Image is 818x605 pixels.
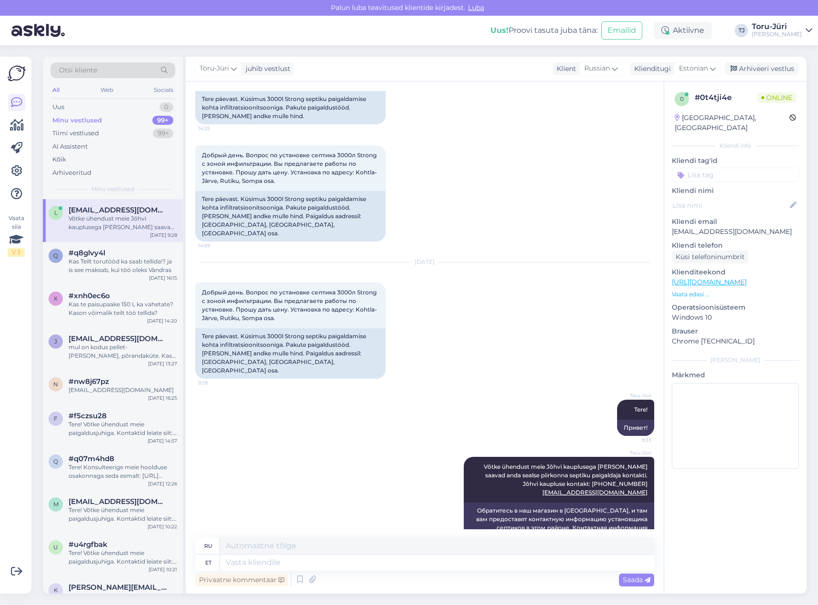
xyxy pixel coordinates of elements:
[752,30,802,38] div: [PERSON_NAME]
[672,227,799,237] p: [EMAIL_ADDRESS][DOMAIN_NAME]
[204,538,212,554] div: ru
[752,23,802,30] div: Toru-Jüri
[695,92,758,103] div: # 0t4tji4e
[69,249,105,257] span: #q8glvy4l
[672,186,799,196] p: Kliendi nimi
[54,209,58,216] span: l
[672,278,747,286] a: [URL][DOMAIN_NAME]
[195,191,386,242] div: Tere päevast. Küsimus 3000l Strong septiku paigaldamise kohta infiltratsioonitsooniga. Pakute pai...
[69,549,177,566] div: Tere! Võtke ühendust meie paigaldusjuhiga. Kontaktid leiate siit: [URL][DOMAIN_NAME]
[202,289,378,322] span: Добрый день. Вопрос по установке септика 3000л Strong с зоной инфильтрации. Вы предлагаете работы...
[672,141,799,150] div: Kliendi info
[205,555,211,571] div: et
[99,84,115,96] div: Web
[152,116,173,125] div: 99+
[200,63,229,74] span: Toru-Jüri
[59,65,97,75] span: Otsi kliente
[735,24,748,37] div: TJ
[69,343,177,360] div: mul on kodus pellet-[PERSON_NAME], põrandaküte. Kas on võimalik lisada sellele süsteemile elektri...
[464,503,654,553] div: Обратитесь в наш магазин в [GEOGRAPHIC_DATA], и там вам предоставят контактную информацию установ...
[672,200,788,211] input: Lisa nimi
[8,248,25,257] div: 1 / 3
[69,206,168,214] span: ljudmila.gis@gmail.com
[198,379,234,386] span: 9:28
[69,420,177,437] div: Tere! Võtke ühendust meie paigaldusjuhiga. Kontaktid leiate siit: [URL][DOMAIN_NAME]
[634,406,648,413] span: Tere!
[53,458,58,465] span: q
[69,214,177,232] div: Võtke ühendust meie Jõhvi kauplusega [PERSON_NAME] saavad anda sealse piirkonna septiku paigaldaj...
[69,386,177,394] div: [EMAIL_ADDRESS][DOMAIN_NAME]
[584,63,610,74] span: Russian
[69,292,110,300] span: #xnh0ec6o
[91,185,134,193] span: Minu vestlused
[54,295,58,302] span: x
[69,257,177,274] div: Kas Teilt torutööd ka saab tellida!? ja is see maksab, kui töö oleks Vändras
[69,300,177,317] div: Kas te paisupaake 150 L ka vahetate? Kason võimalik teilt töö tellida?
[69,540,108,549] span: #u4rgfbak
[50,84,61,96] div: All
[616,392,651,399] span: Toru-Jüri
[54,338,57,345] span: j
[672,217,799,227] p: Kliendi email
[148,394,177,402] div: [DATE] 16:25
[484,463,649,496] span: Võtke ühendust meie Jõhvi kauplusega [PERSON_NAME] saavad anda sealse piirkonna septiku paigaldaj...
[490,26,509,35] b: Uus!
[490,25,598,36] div: Proovi tasuta juba täna:
[617,420,654,436] div: Привет!
[52,142,88,151] div: AI Assistent
[758,92,796,103] span: Online
[672,356,799,364] div: [PERSON_NAME]
[53,252,58,259] span: q
[8,214,25,257] div: Vaata siia
[53,501,59,508] span: m
[69,497,168,506] span: marxchiki@gmail.com
[616,449,651,456] span: Toru-Jüri
[202,151,378,184] span: Добрый день. Вопрос по установке септика 3000л Strong с зоной инфильтрации. Вы предлагаете работы...
[672,168,799,182] input: Lisa tag
[53,544,58,551] span: u
[52,116,102,125] div: Minu vestlused
[242,64,290,74] div: juhib vestlust
[672,370,799,380] p: Märkmed
[672,267,799,277] p: Klienditeekond
[672,156,799,166] p: Kliendi tag'id
[54,586,58,594] span: k
[153,129,173,138] div: 99+
[52,168,91,178] div: Arhiveeritud
[69,583,168,592] span: kristen.pugi@gmail.com
[53,381,58,388] span: n
[672,241,799,251] p: Kliendi telefon
[752,23,812,38] a: Toru-Jüri[PERSON_NAME]
[52,129,99,138] div: Tiimi vestlused
[630,64,671,74] div: Klienditugi
[147,317,177,324] div: [DATE] 14:20
[52,102,64,112] div: Uus
[148,523,177,530] div: [DATE] 10:22
[198,125,234,132] span: 14:25
[69,334,168,343] span: janatreier6@gmail.com
[69,506,177,523] div: Tere! Võtke ühendust meie paigaldusjuhiga. Kontaktid leiate siit: [URL][DOMAIN_NAME]
[160,102,173,112] div: 0
[148,437,177,444] div: [DATE] 14:57
[195,574,288,586] div: Privaatne kommentaar
[675,113,789,133] div: [GEOGRAPHIC_DATA], [GEOGRAPHIC_DATA]
[680,95,684,102] span: 0
[672,290,799,299] p: Vaata edasi ...
[195,258,654,266] div: [DATE]
[69,377,109,386] span: #nw8j67pz
[69,463,177,480] div: Tere! Konsulteerige meie hoolduse osakonnaga seda esmalt: [URL][DOMAIN_NAME]
[672,302,799,313] p: Operatsioonisüsteem
[654,22,712,39] div: Aktiivne
[149,566,177,573] div: [DATE] 10:21
[152,84,175,96] div: Socials
[149,274,177,282] div: [DATE] 16:15
[69,412,107,420] span: #f5czsu28
[679,63,708,74] span: Estonian
[542,489,648,496] a: [EMAIL_ADDRESS][DOMAIN_NAME]
[69,454,114,463] span: #q07m4hd8
[672,326,799,336] p: Brauser
[148,480,177,487] div: [DATE] 12:26
[601,21,642,40] button: Emailid
[616,436,651,444] span: 9:33
[553,64,576,74] div: Klient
